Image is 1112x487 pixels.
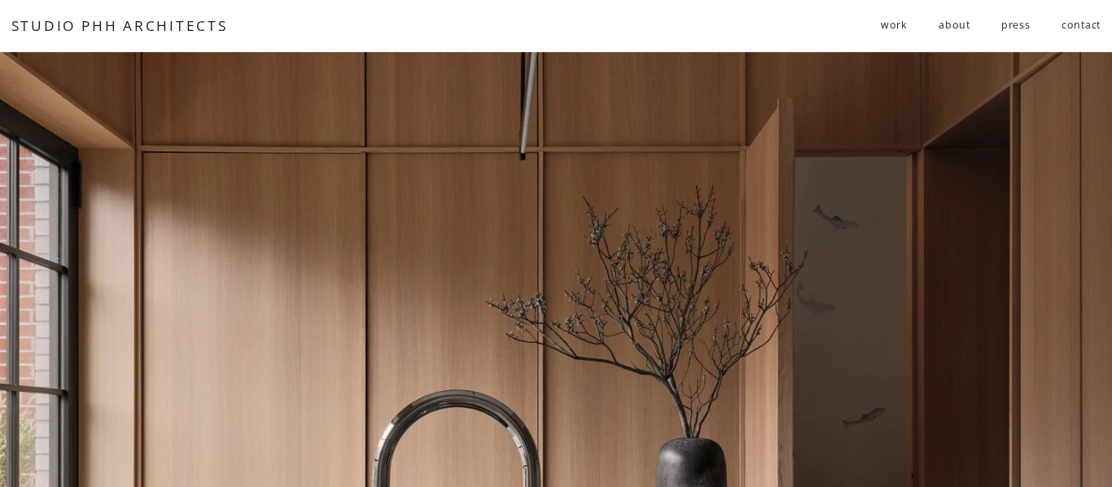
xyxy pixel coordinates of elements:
[939,12,970,39] a: about
[1062,12,1101,39] a: contact
[881,12,907,39] a: folder dropdown
[1001,12,1031,39] a: press
[881,13,907,38] span: work
[11,16,228,35] a: STUDIO PHH ARCHITECTS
